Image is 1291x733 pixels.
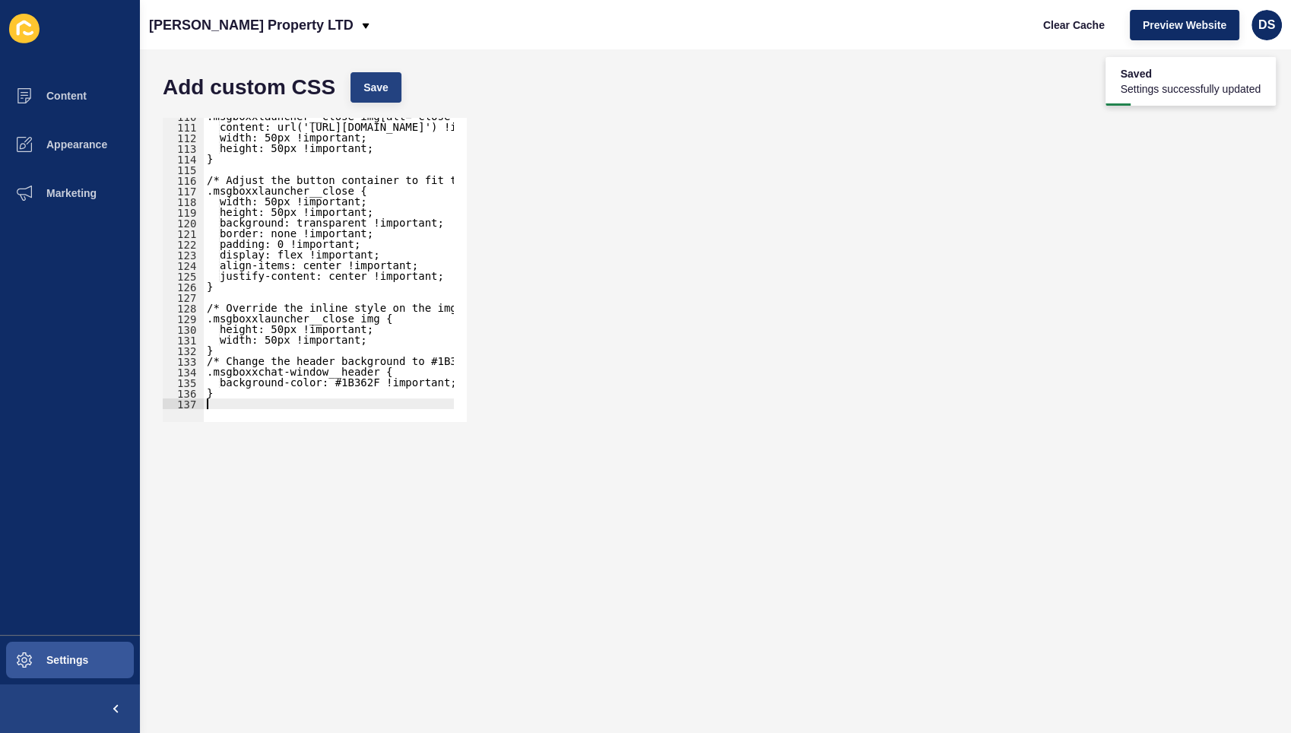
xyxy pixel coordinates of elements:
div: 129 [163,313,204,324]
button: Clear Cache [1030,10,1118,40]
div: 132 [163,345,204,356]
div: 114 [163,154,204,164]
div: 124 [163,260,204,271]
div: 137 [163,398,204,409]
div: 131 [163,335,204,345]
div: 116 [163,175,204,186]
div: 123 [163,249,204,260]
div: 119 [163,207,204,217]
p: [PERSON_NAME] Property LTD [149,6,354,44]
div: 128 [163,303,204,313]
div: 117 [163,186,204,196]
span: Saved [1121,66,1261,81]
span: Preview Website [1143,17,1226,33]
span: DS [1258,17,1275,33]
h1: Add custom CSS [163,80,335,95]
div: 135 [163,377,204,388]
div: 136 [163,388,204,398]
div: 125 [163,271,204,281]
span: Settings successfully updated [1121,81,1261,97]
div: 113 [163,143,204,154]
span: Clear Cache [1043,17,1105,33]
div: 122 [163,239,204,249]
div: 133 [163,356,204,366]
div: 115 [163,164,204,175]
div: 127 [163,292,204,303]
div: 134 [163,366,204,377]
div: 121 [163,228,204,239]
div: 118 [163,196,204,207]
div: 126 [163,281,204,292]
div: 130 [163,324,204,335]
div: 111 [163,122,204,132]
button: Save [351,72,401,103]
div: 120 [163,217,204,228]
span: Save [363,80,389,95]
div: 112 [163,132,204,143]
button: Preview Website [1130,10,1239,40]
